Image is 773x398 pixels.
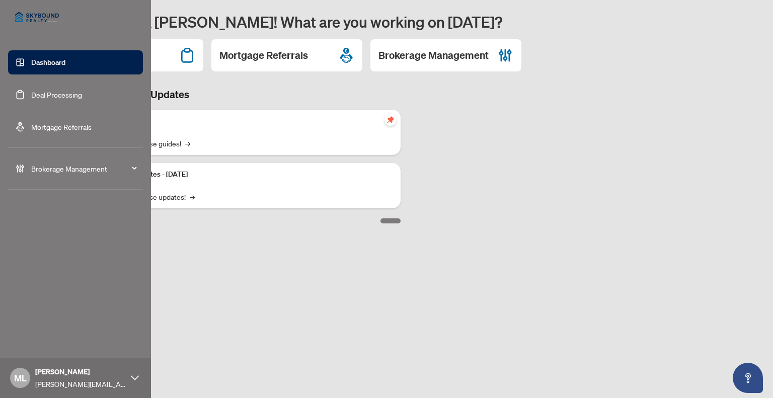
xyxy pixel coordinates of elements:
[190,191,195,202] span: →
[52,88,401,102] h3: Brokerage & Industry Updates
[35,366,126,377] span: [PERSON_NAME]
[106,169,393,180] p: Platform Updates - [DATE]
[52,12,761,31] h1: Welcome back [PERSON_NAME]! What are you working on [DATE]?
[733,363,763,393] button: Open asap
[14,371,27,385] span: ML
[31,90,82,99] a: Deal Processing
[31,122,92,131] a: Mortgage Referrals
[31,163,136,174] span: Brokerage Management
[31,58,65,67] a: Dashboard
[106,116,393,127] p: Self-Help
[378,48,489,62] h2: Brokerage Management
[185,138,190,149] span: →
[35,378,126,389] span: [PERSON_NAME][EMAIL_ADDRESS][DOMAIN_NAME]
[219,48,308,62] h2: Mortgage Referrals
[384,114,397,126] span: pushpin
[8,5,66,29] img: logo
